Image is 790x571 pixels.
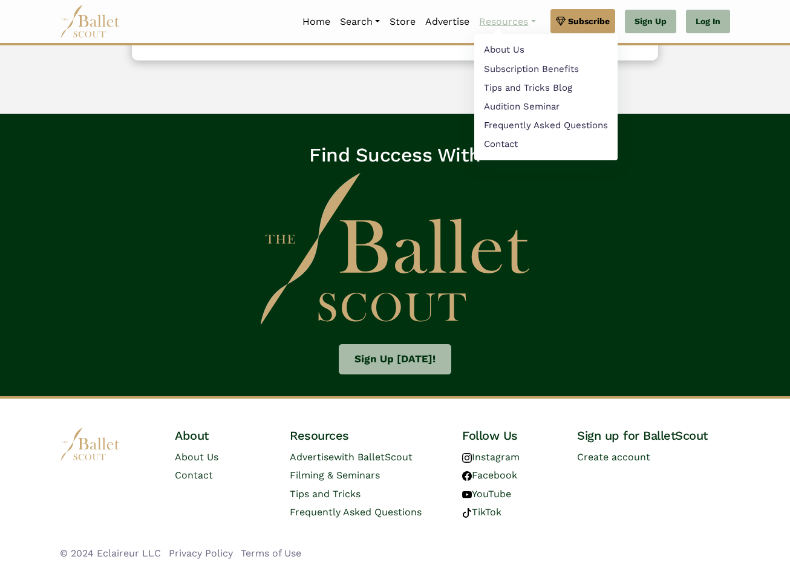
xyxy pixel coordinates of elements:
[462,428,558,443] h4: Follow Us
[261,173,529,325] img: The Ballet Scout
[462,453,472,463] img: instagram logo
[290,428,443,443] h4: Resources
[577,428,730,443] h4: Sign up for BalletScout
[556,15,566,28] img: gem.svg
[290,488,361,500] a: Tips and Tricks
[298,9,335,34] a: Home
[568,15,610,28] span: Subscribe
[334,451,413,463] span: with BalletScout
[462,451,520,463] a: Instagram
[175,451,218,463] a: About Us
[175,428,270,443] h4: About
[474,34,618,161] ul: Resources
[335,9,385,34] a: Search
[60,143,730,168] p: Find Success With
[474,41,618,59] a: About Us
[462,506,501,518] a: TikTok
[175,469,213,481] a: Contact
[474,97,618,116] a: Audition Seminar
[462,471,472,481] img: facebook logo
[241,547,301,559] a: Terms of Use
[474,78,618,97] a: Tips and Tricks Blog
[474,135,618,154] a: Contact
[550,9,615,33] a: Subscribe
[462,490,472,500] img: youtube logo
[339,344,451,374] a: Sign Up [DATE]!
[462,488,511,500] a: YouTube
[385,9,420,34] a: Store
[686,10,730,34] a: Log In
[577,451,650,463] a: Create account
[60,428,120,461] img: logo
[169,547,233,559] a: Privacy Policy
[60,546,161,561] li: © 2024 Eclaireur LLC
[462,469,517,481] a: Facebook
[474,9,540,34] a: Resources
[474,59,618,78] a: Subscription Benefits
[474,116,618,135] a: Frequently Asked Questions
[290,451,413,463] a: Advertisewith BalletScout
[462,508,472,518] img: tiktok logo
[290,506,422,518] a: Frequently Asked Questions
[420,9,474,34] a: Advertise
[290,469,380,481] a: Filming & Seminars
[625,10,676,34] a: Sign Up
